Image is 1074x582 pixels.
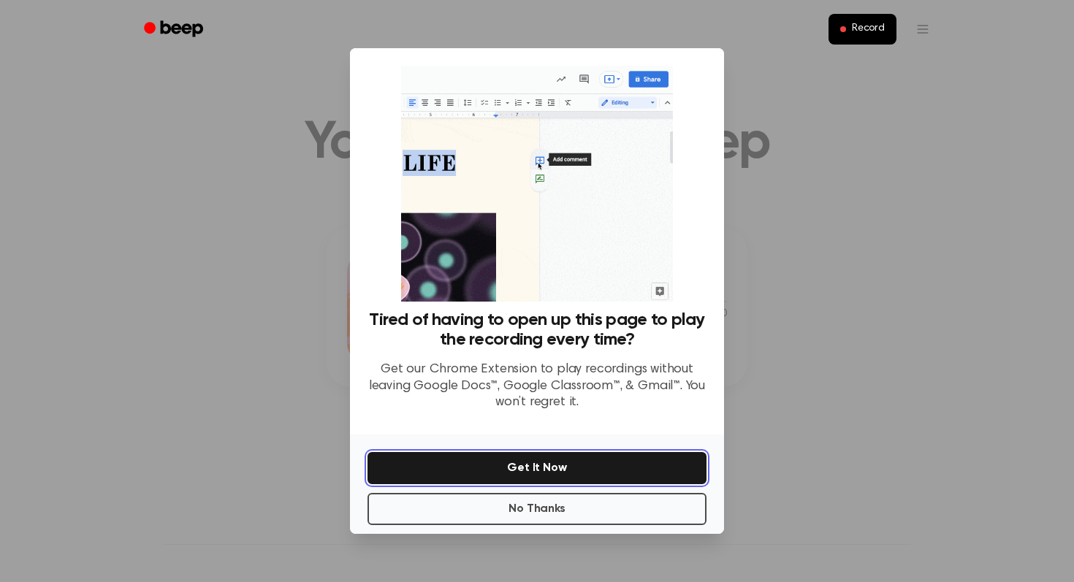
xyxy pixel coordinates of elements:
a: Beep [134,15,216,44]
h3: Tired of having to open up this page to play the recording every time? [367,310,707,350]
p: Get our Chrome Extension to play recordings without leaving Google Docs™, Google Classroom™, & Gm... [367,361,707,411]
button: Open menu [905,12,940,47]
button: Get It Now [367,452,707,484]
button: No Thanks [367,493,707,525]
span: Record [852,23,885,36]
img: Beep extension in action [401,66,672,302]
button: Record [829,14,896,45]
